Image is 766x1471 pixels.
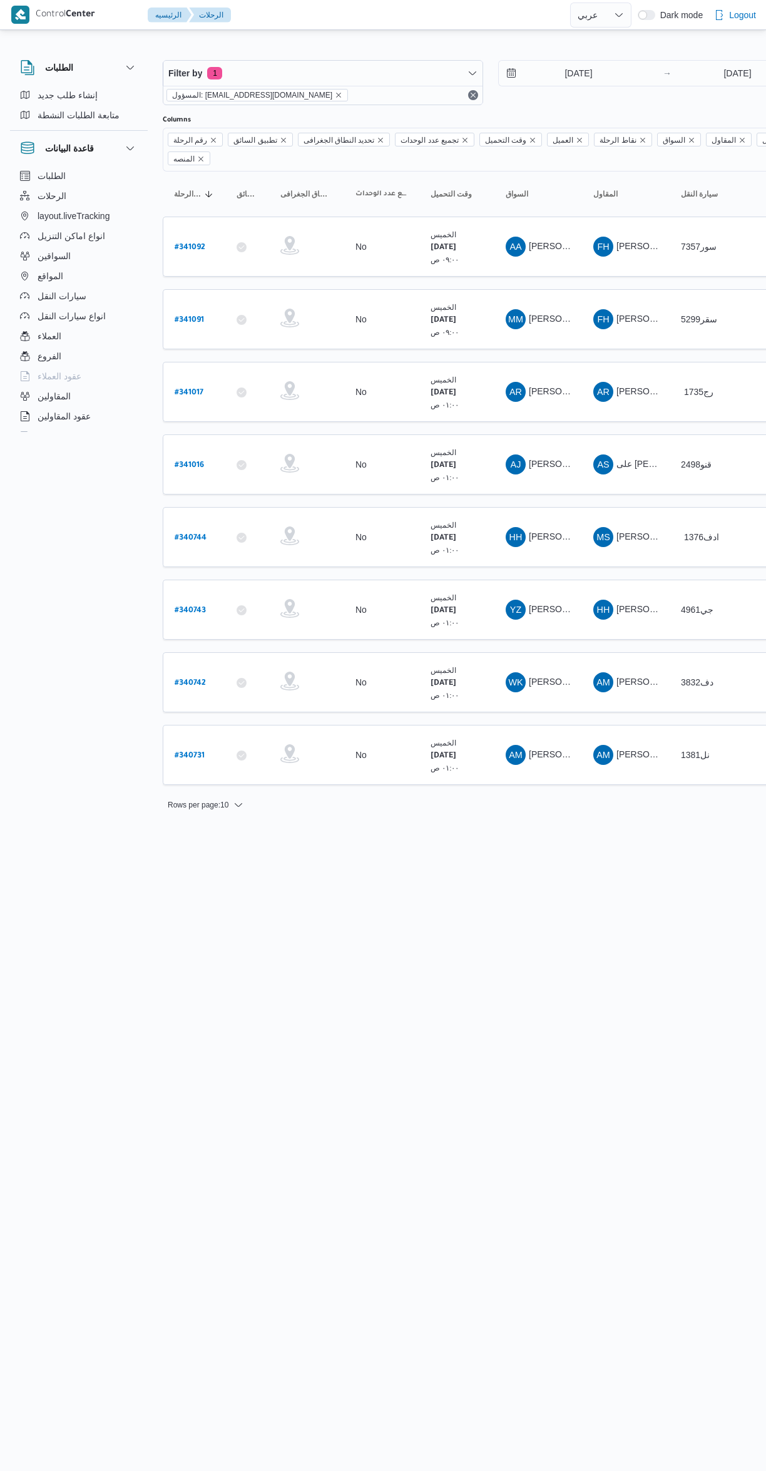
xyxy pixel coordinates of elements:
a: #341017 [175,384,203,401]
b: [DATE] [431,461,456,470]
div: Wjada Kariaman Muhammad Muhammad Hassan [506,672,526,692]
button: Remove نقاط الرحلة from selection in this group [639,136,646,144]
span: FH [597,309,609,329]
span: قنو2498 [681,459,712,469]
a: #340744 [175,529,207,546]
h3: قاعدة البيانات [45,141,94,156]
div: الطلبات [10,85,148,130]
button: تحديد النطاق الجغرافى [275,184,338,204]
small: ٠١:٠٠ ص [431,546,459,554]
span: Filter by [168,66,202,81]
div: Mahmood Muhammad Zki Muhammad Alkhtaib [506,309,526,329]
span: [PERSON_NAME] [PERSON_NAME] [529,749,675,759]
span: السواق [506,189,528,199]
div: No [355,531,367,543]
small: الخميس [431,230,456,238]
button: الرحلات [15,186,143,206]
button: Remove المنصه from selection in this group [197,155,205,163]
button: سيارة النقل [676,184,751,204]
div: Ahmad Mjadi Yousf Abadalrahamun [506,745,526,765]
span: المقاول [706,133,752,146]
span: جي4961 [681,605,713,615]
span: وقت التحميل [479,133,542,146]
small: الخميس [431,593,456,602]
span: المنصه [168,151,210,165]
span: 1735رج [684,387,713,397]
span: على [PERSON_NAME] [616,459,707,469]
span: تحديد النطاق الجغرافى [280,189,333,199]
span: AR [597,382,610,402]
button: المواقع [15,266,143,286]
span: [PERSON_NAME] [529,459,601,469]
b: # 341092 [175,243,205,252]
small: الخميس [431,666,456,674]
button: عقود العملاء [15,366,143,386]
button: عقود المقاولين [15,406,143,426]
div: Yasr Zain Jmuaah Mahmood [506,600,526,620]
span: تطبيق السائق [233,133,277,147]
span: AA [509,237,521,257]
span: انواع اماكن التنزيل [38,228,105,243]
b: [DATE] [431,607,456,615]
span: تحديد النطاق الجغرافى [304,133,375,147]
div: → [663,69,672,78]
b: [DATE] [431,752,456,761]
button: انواع سيارات النقل [15,306,143,326]
span: وقت التحميل [431,189,472,199]
span: MS [596,527,610,547]
button: السواقين [15,246,143,266]
span: 1 active filters [207,67,222,79]
span: السواقين [38,249,71,264]
small: الخميس [431,448,456,456]
button: اجهزة التليفون [15,426,143,446]
div: No [355,241,367,252]
span: رقم الرحلة [173,133,207,147]
b: # 340731 [175,752,205,761]
span: العملاء [38,329,61,344]
span: WK [508,672,523,692]
button: الفروع [15,346,143,366]
span: متابعة الطلبات النشطة [38,108,120,123]
a: #340742 [175,674,206,691]
button: المقاول [588,184,663,204]
div: Husam Hassan Zain Jmuaah [593,600,613,620]
div: Aisa Rzq Salamuah Sulaiaman [593,382,613,402]
span: Logout [729,8,756,23]
b: [DATE] [431,316,456,325]
span: HH [597,600,610,620]
div: No [355,314,367,325]
span: [PERSON_NAME] [PERSON_NAME] [529,241,675,251]
small: ٠٩:٠٠ ص [431,255,459,264]
b: [DATE] [431,243,456,252]
button: Remove تحديد النطاق الجغرافى from selection in this group [377,136,384,144]
button: Remove رقم الرحلة from selection in this group [210,136,217,144]
span: المنصه [173,152,195,166]
span: تجميع عدد الوحدات [401,133,459,147]
div: No [355,749,367,761]
span: نقاط الرحلة [600,133,636,147]
span: [PERSON_NAME] [PERSON_NAME] [529,386,675,396]
a: #340743 [175,602,206,618]
button: السواق [501,184,576,204]
span: [PERSON_NAME] [PERSON_NAME] [616,386,763,396]
span: الطلبات [38,168,66,183]
div: No [355,459,367,470]
span: تحديد النطاق الجغرافى [298,133,391,146]
button: رقم الرحلةSorted in descending order [169,184,219,204]
button: Remove وقت التحميل from selection in this group [529,136,536,144]
label: Columns [163,115,191,125]
button: Remove [466,88,481,103]
span: AJ [511,454,521,474]
span: دف3832 [681,677,713,687]
div: Ftha Hassan Jlal Abo Alhassan Shrkah Trabo [593,309,613,329]
button: Remove تجميع عدد الوحدات from selection in this group [461,136,469,144]
button: layout.liveTracking [15,206,143,226]
b: # 341017 [175,389,203,397]
small: الخميس [431,376,456,384]
div: No [355,386,367,397]
span: [PERSON_NAME] [PERSON_NAME] [529,531,675,541]
span: المقاول [593,189,618,199]
span: [PERSON_NAME] [PERSON_NAME] [529,314,675,324]
span: المقاول [712,133,736,147]
button: Filter by1 active filters [163,61,483,86]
